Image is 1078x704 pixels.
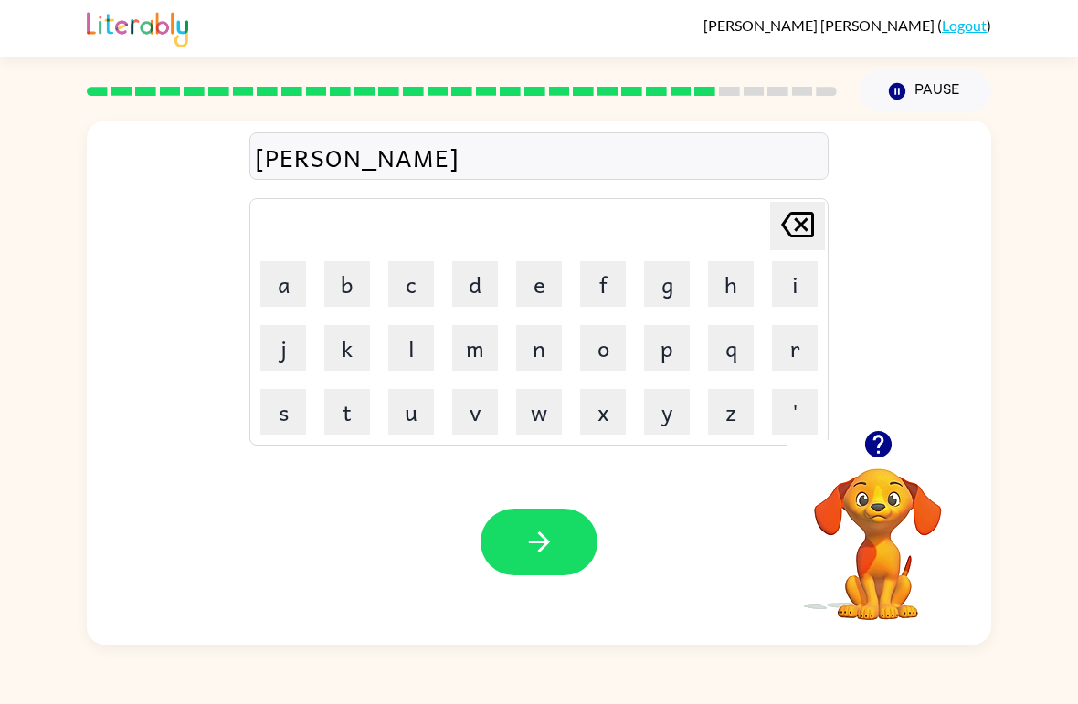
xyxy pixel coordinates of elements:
button: n [516,325,562,371]
img: Literably [87,7,188,47]
button: j [260,325,306,371]
button: q [708,325,754,371]
button: l [388,325,434,371]
button: d [452,261,498,307]
button: c [388,261,434,307]
button: g [644,261,690,307]
button: u [388,389,434,435]
a: Logout [942,16,987,34]
button: z [708,389,754,435]
span: [PERSON_NAME] [PERSON_NAME] [703,16,937,34]
button: a [260,261,306,307]
button: e [516,261,562,307]
button: ' [772,389,818,435]
div: ( ) [703,16,991,34]
button: w [516,389,562,435]
button: v [452,389,498,435]
button: y [644,389,690,435]
button: o [580,325,626,371]
button: p [644,325,690,371]
button: h [708,261,754,307]
div: [PERSON_NAME] [255,138,823,176]
button: Pause [859,70,991,112]
button: x [580,389,626,435]
button: m [452,325,498,371]
button: f [580,261,626,307]
video: Your browser must support playing .mp4 files to use Literably. Please try using another browser. [787,440,969,623]
button: t [324,389,370,435]
button: k [324,325,370,371]
button: r [772,325,818,371]
button: b [324,261,370,307]
button: i [772,261,818,307]
button: s [260,389,306,435]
